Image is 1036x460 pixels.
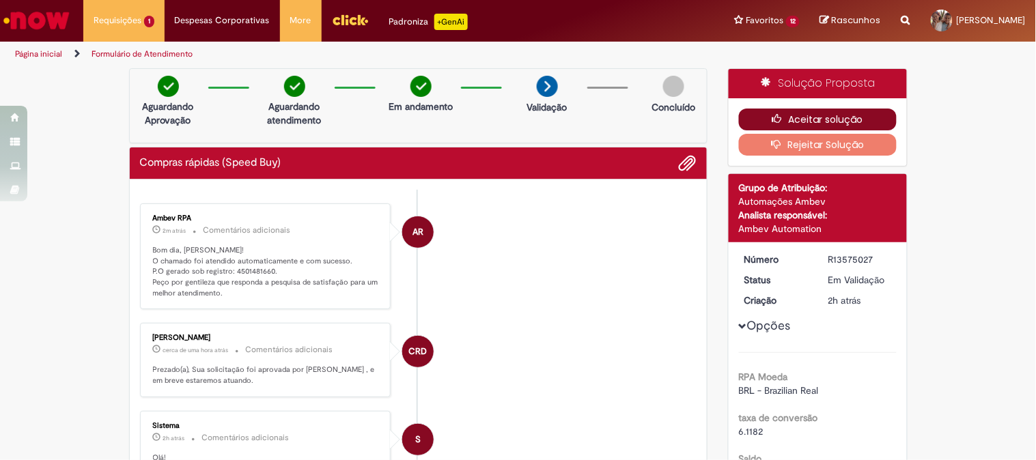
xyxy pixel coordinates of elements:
[163,434,185,442] span: 2h atrás
[153,422,380,430] div: Sistema
[15,48,62,59] a: Página inicial
[163,346,229,354] span: cerca de uma hora atrás
[402,336,434,367] div: Carlos Roberto Da Silva Bandeira
[957,14,1026,26] span: [PERSON_NAME]
[402,216,434,248] div: Ambev RPA
[204,225,291,236] small: Comentários adicionais
[729,69,907,98] div: Solução Proposta
[739,384,819,397] span: BRL - Brazilian Real
[412,216,423,248] span: AR
[652,100,695,114] p: Concluído
[527,100,568,114] p: Validação
[746,14,783,27] span: Favoritos
[158,76,179,97] img: check-circle-green.png
[10,42,680,67] ul: Trilhas de página
[828,273,892,287] div: Em Validação
[153,245,380,299] p: Bom dia, [PERSON_NAME]! O chamado foi atendido automaticamente e com sucesso. P.O gerado sob regi...
[246,344,333,356] small: Comentários adicionais
[739,181,897,195] div: Grupo de Atribuição:
[163,346,229,354] time: 29/09/2025 09:35:35
[828,294,861,306] span: 2h atrás
[409,335,428,368] span: CRD
[153,364,380,386] p: Prezado(a), Sua solicitação foi aprovada por [PERSON_NAME] , e em breve estaremos atuando.
[537,76,558,97] img: arrow-next.png
[739,412,818,424] b: taxa de conversão
[262,100,328,127] p: Aguardando atendimento
[828,253,892,266] div: R13575027
[434,14,468,30] p: +GenAi
[163,227,186,235] time: 29/09/2025 10:24:37
[832,14,881,27] span: Rascunhos
[734,293,818,307] dt: Criação
[140,157,281,169] h2: Compras rápidas (Speed Buy) Histórico de tíquete
[739,109,897,130] button: Aceitar solução
[679,154,697,172] button: Adicionar anexos
[734,273,818,287] dt: Status
[163,434,185,442] time: 29/09/2025 08:46:13
[739,134,897,156] button: Rejeitar Solução
[163,227,186,235] span: 2m atrás
[135,100,201,127] p: Aguardando Aprovação
[402,424,434,455] div: System
[389,14,468,30] div: Padroniza
[92,48,193,59] a: Formulário de Atendimento
[153,334,380,342] div: [PERSON_NAME]
[663,76,684,97] img: img-circle-grey.png
[820,14,881,27] a: Rascunhos
[94,14,141,27] span: Requisições
[1,7,72,34] img: ServiceNow
[332,10,369,30] img: click_logo_yellow_360x200.png
[175,14,270,27] span: Despesas Corporativas
[415,423,421,456] span: S
[739,425,764,437] span: 6.1182
[734,253,818,266] dt: Número
[389,100,453,113] p: Em andamento
[739,222,897,235] div: Ambev Automation
[739,208,897,222] div: Analista responsável:
[202,432,290,444] small: Comentários adicionais
[144,16,154,27] span: 1
[828,293,892,307] div: 29/09/2025 08:46:02
[410,76,432,97] img: check-circle-green.png
[786,16,800,27] span: 12
[284,76,305,97] img: check-circle-green.png
[153,214,380,222] div: Ambev RPA
[290,14,311,27] span: More
[739,371,788,383] b: RPA Moeda
[739,195,897,208] div: Automações Ambev
[828,294,861,306] time: 29/09/2025 08:46:02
